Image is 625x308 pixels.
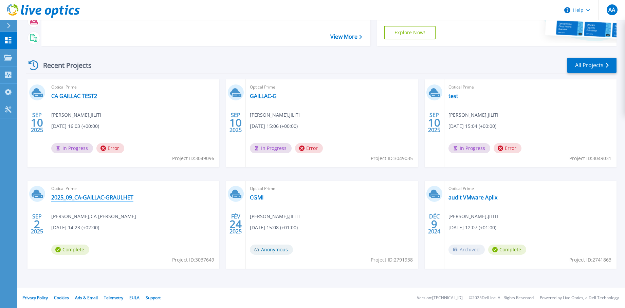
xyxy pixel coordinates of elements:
a: 2025_09_CA-GAILLAC-GRAULHET [51,194,133,201]
span: Error [96,143,124,153]
div: SEP 2025 [31,110,43,135]
span: [DATE] 15:08 (+01:00) [250,224,298,231]
span: In Progress [51,143,93,153]
div: DÉC 2024 [428,212,441,236]
span: [PERSON_NAME] , CA [PERSON_NAME] [51,213,136,220]
div: Recent Projects [26,57,101,74]
span: 10 [428,120,440,126]
span: [PERSON_NAME] , JILITI [448,213,498,220]
a: Privacy Policy [22,295,48,301]
span: Project ID: 3037649 [172,256,214,264]
a: GAILLAC-G [250,93,277,99]
span: 10 [31,120,43,126]
span: [PERSON_NAME] , JILITI [250,111,300,119]
span: [DATE] 16:03 (+00:00) [51,122,99,130]
span: Project ID: 3049031 [569,155,611,162]
span: 24 [229,221,242,227]
a: Telemetry [104,295,123,301]
span: Optical Prime [51,83,215,91]
a: EULA [129,295,140,301]
span: Archived [448,245,485,255]
a: Cookies [54,295,69,301]
div: FÉV 2025 [229,212,242,236]
span: 9 [431,221,437,227]
span: [DATE] 14:23 (+02:00) [51,224,99,231]
span: Project ID: 3049096 [172,155,214,162]
a: CA GAILLAC TEST2 [51,93,97,99]
span: Optical Prime [250,83,414,91]
span: [PERSON_NAME] , JILITI [448,111,498,119]
a: Ads & Email [75,295,98,301]
span: Anonymous [250,245,293,255]
span: [DATE] 15:06 (+00:00) [250,122,298,130]
a: All Projects [567,58,617,73]
span: In Progress [250,143,292,153]
a: test [448,93,458,99]
span: [DATE] 15:04 (+00:00) [448,122,496,130]
span: Optical Prime [448,185,612,192]
span: Error [295,143,323,153]
span: [PERSON_NAME] , JILITI [250,213,300,220]
a: audit VMware Aplix [448,194,497,201]
span: [PERSON_NAME] , JILITI [51,111,101,119]
span: Optical Prime [51,185,215,192]
span: [DATE] 12:07 (+01:00) [448,224,496,231]
span: In Progress [448,143,490,153]
li: © 2025 Dell Inc. All Rights Reserved [469,296,534,300]
div: SEP 2025 [229,110,242,135]
span: Error [494,143,521,153]
span: 2 [34,221,40,227]
a: CGMI [250,194,263,201]
span: 10 [229,120,242,126]
a: Explore Now! [384,26,436,39]
div: SEP 2025 [428,110,441,135]
span: Project ID: 2741863 [569,256,611,264]
li: Version: [TECHNICAL_ID] [417,296,463,300]
span: Optical Prime [250,185,414,192]
span: Complete [488,245,526,255]
span: Project ID: 2791938 [371,256,413,264]
div: SEP 2025 [31,212,43,236]
span: Complete [51,245,89,255]
span: AA [608,7,615,13]
span: Project ID: 3049035 [371,155,413,162]
li: Powered by Live Optics, a Dell Technology [540,296,619,300]
a: Support [146,295,161,301]
span: Optical Prime [448,83,612,91]
a: View More [330,34,362,40]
